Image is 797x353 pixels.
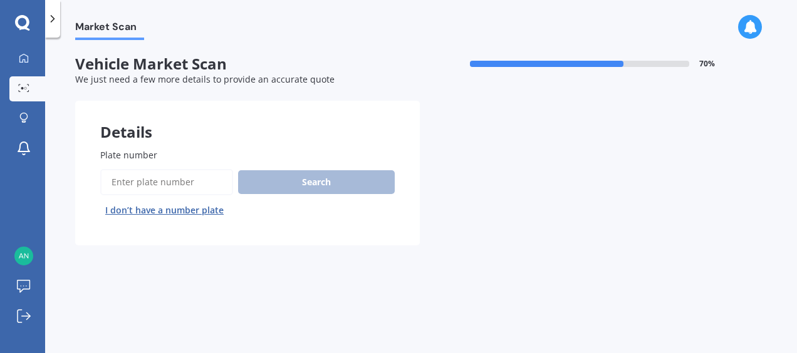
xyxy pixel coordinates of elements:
[75,101,420,138] div: Details
[75,55,420,73] span: Vehicle Market Scan
[75,73,335,85] span: We just need a few more details to provide an accurate quote
[100,169,233,195] input: Enter plate number
[100,149,157,161] span: Plate number
[100,200,229,220] button: I don’t have a number plate
[75,21,144,38] span: Market Scan
[14,247,33,265] img: 6a5a15db55c90d972449682ddc7c72c8
[699,59,715,68] span: 70 %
